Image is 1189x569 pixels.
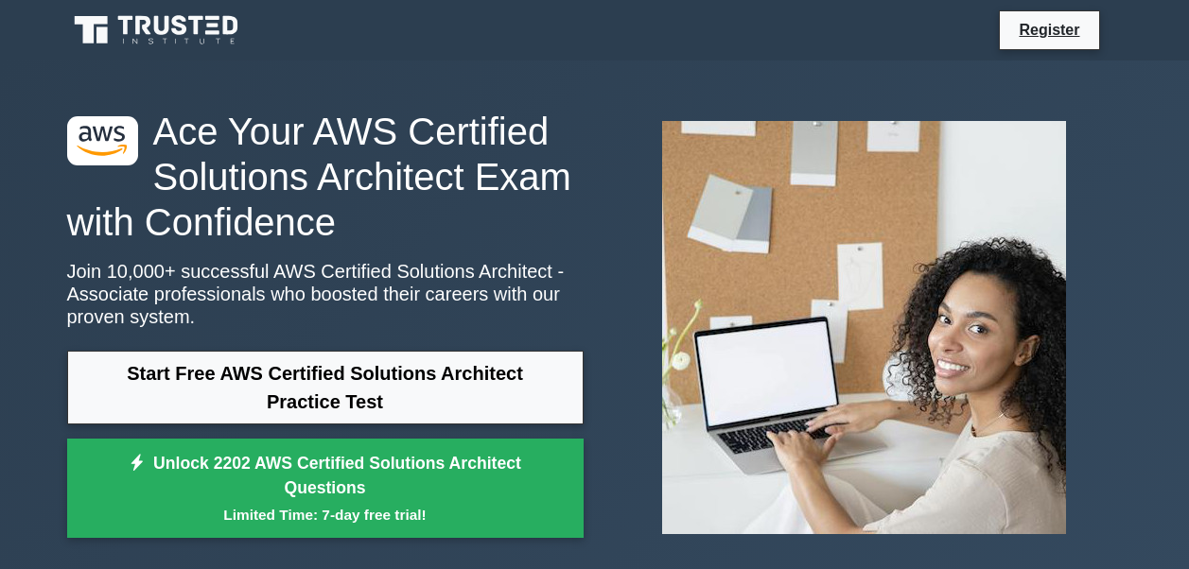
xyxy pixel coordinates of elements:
a: Start Free AWS Certified Solutions Architect Practice Test [67,351,584,424]
p: Join 10,000+ successful AWS Certified Solutions Architect - Associate professionals who boosted t... [67,260,584,328]
a: Unlock 2202 AWS Certified Solutions Architect QuestionsLimited Time: 7-day free trial! [67,439,584,539]
small: Limited Time: 7-day free trial! [91,504,560,526]
a: Register [1007,18,1091,42]
h1: Ace Your AWS Certified Solutions Architect Exam with Confidence [67,109,584,245]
